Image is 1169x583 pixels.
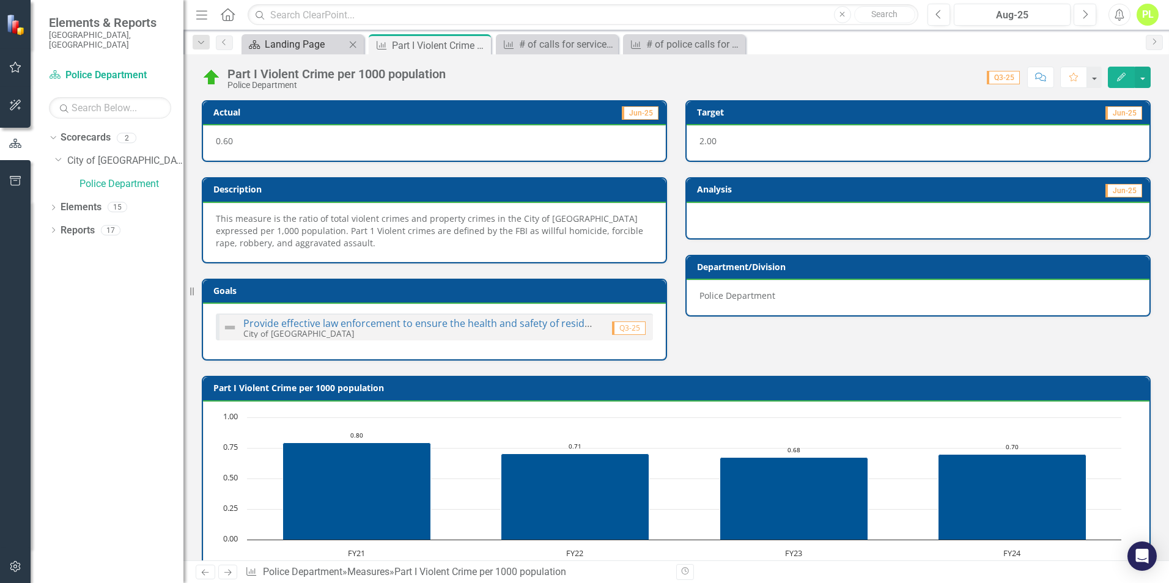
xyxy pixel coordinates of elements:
[61,224,95,238] a: Reports
[243,317,722,330] a: Provide effective law enforcement to ensure the health and safety of residents, businesses, and v...
[213,108,399,117] h3: Actual
[626,37,742,52] a: # of police calls for service
[248,4,918,26] input: Search ClearPoint...
[871,9,898,19] span: Search
[622,106,658,120] span: Jun-25
[987,71,1020,84] span: Q3-25
[394,566,566,577] div: Part I Violent Crime per 1000 population
[787,446,800,454] text: 0.68
[117,133,136,143] div: 2
[223,441,238,452] text: 0.75
[958,8,1066,23] div: Aug-25
[283,442,431,540] path: FY21, 0.795. Actual YTD.
[1137,4,1159,26] button: PL
[223,472,238,483] text: 0.50
[854,6,915,23] button: Search
[227,81,446,90] div: Police Department
[6,14,28,35] img: ClearPoint Strategy
[350,431,363,439] text: 0.80
[213,383,1143,392] h3: Part I Violent Crime per 1000 population
[49,68,171,82] a: Police Department
[569,442,581,450] text: 0.71
[265,37,345,52] div: Landing Page
[519,37,615,52] div: # of calls for service per budgeted officer
[566,548,583,559] text: FY22
[216,135,233,147] span: 0.60
[720,457,868,540] path: FY23, 0.675. Actual YTD.
[392,38,488,53] div: Part I Violent Crime per 1000 population
[49,30,171,50] small: [GEOGRAPHIC_DATA], [GEOGRAPHIC_DATA]
[223,320,237,335] img: Not Defined
[697,108,882,117] h3: Target
[243,328,354,339] small: City of [GEOGRAPHIC_DATA]
[699,290,775,301] span: Police Department
[61,131,111,145] a: Scorecards
[101,225,120,235] div: 17
[227,67,446,81] div: Part I Violent Crime per 1000 population
[49,15,171,30] span: Elements & Reports
[697,262,1143,271] h3: Department/Division
[1127,541,1157,571] div: Open Intercom Messenger
[646,37,742,52] div: # of police calls for service
[223,533,238,544] text: 0.00
[612,321,646,335] span: Q3-25
[67,154,183,168] a: City of [GEOGRAPHIC_DATA]
[213,286,660,295] h3: Goals
[223,411,238,422] text: 1.00
[348,548,365,559] text: FY21
[499,37,615,52] a: # of calls for service per budgeted officer
[216,213,643,249] span: This measure is the ratio of total violent crimes and property crimes in the City of [GEOGRAPHIC_...
[213,185,660,194] h3: Description
[785,548,802,559] text: FY23
[1003,548,1021,559] text: FY24
[79,177,183,191] a: Police Department
[108,202,127,213] div: 15
[202,68,221,87] img: On Track (80% or higher)
[245,565,667,579] div: » »
[347,566,389,577] a: Measures
[699,135,717,147] span: 2.00
[501,453,649,540] path: FY22, 0.705. Actual YTD.
[697,185,911,194] h3: Analysis
[1006,442,1019,451] text: 0.70
[245,37,345,52] a: Landing Page
[1105,184,1142,197] span: Jun-25
[954,4,1071,26] button: Aug-25
[263,566,342,577] a: Police Department
[223,502,238,513] text: 0.25
[939,454,1086,540] path: FY24, 0.7. Actual YTD.
[49,97,171,119] input: Search Below...
[1105,106,1142,120] span: Jun-25
[61,200,101,215] a: Elements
